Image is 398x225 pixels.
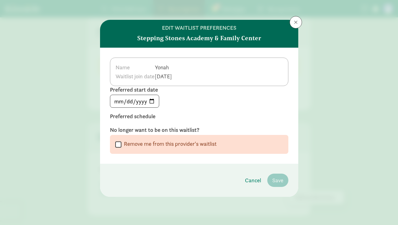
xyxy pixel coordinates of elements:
label: Preferred schedule [110,113,288,120]
span: Save [272,176,283,184]
label: Preferred start date [110,86,288,93]
h6: edit waitlist preferences [162,25,236,31]
label: No longer want to be on this waitlist? [110,126,288,134]
td: [DATE] [155,72,176,81]
td: Yonah [155,63,176,72]
strong: Stepping Stones Academy & Family Center [137,33,261,43]
button: Save [267,174,288,187]
button: Cancel [240,174,266,187]
label: Remove me from this provider's waitlist [121,140,216,148]
span: Cancel [245,176,261,184]
th: Waitlist join date [115,72,155,81]
th: Name [115,63,155,72]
